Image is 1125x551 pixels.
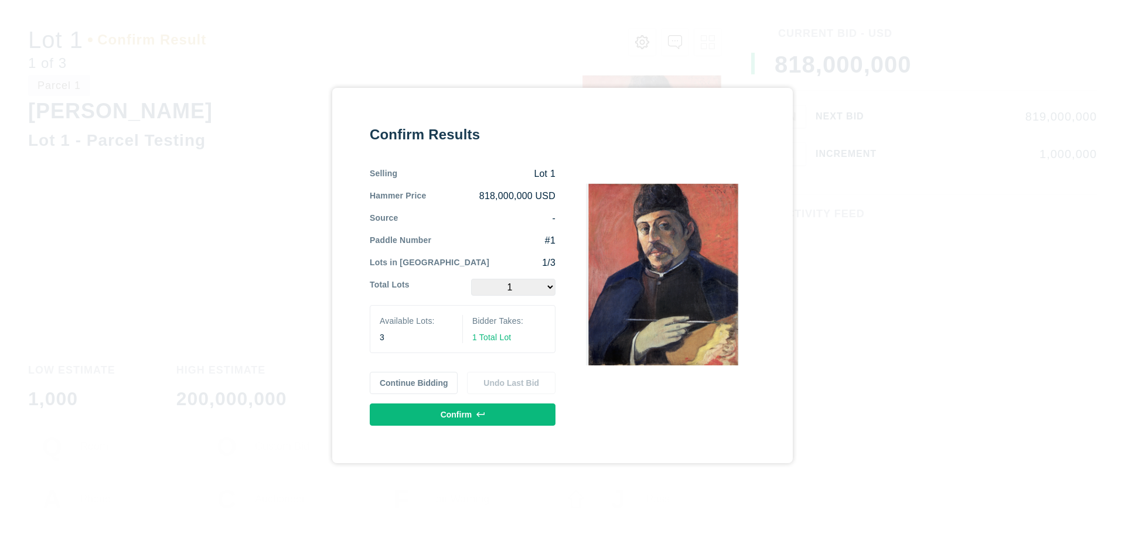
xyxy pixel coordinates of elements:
span: 1 Total Lot [472,333,511,342]
div: Selling [370,167,397,180]
div: - [398,212,555,225]
div: Bidder Takes: [472,315,546,327]
div: Hammer Price [370,190,426,203]
div: Source [370,212,398,225]
button: Confirm [370,403,555,426]
div: Lots in [GEOGRAPHIC_DATA] [370,256,489,269]
div: Confirm Results [370,125,555,144]
div: Available Lots: [380,315,453,327]
div: 1/3 [489,256,555,269]
div: Paddle Number [370,234,431,247]
div: Total Lots [370,279,410,296]
div: #1 [431,234,555,247]
button: Undo Last Bid [467,372,555,394]
div: Lot 1 [397,167,555,180]
button: Continue Bidding [370,372,458,394]
div: 818,000,000 USD [426,190,555,203]
div: 3 [380,331,453,343]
